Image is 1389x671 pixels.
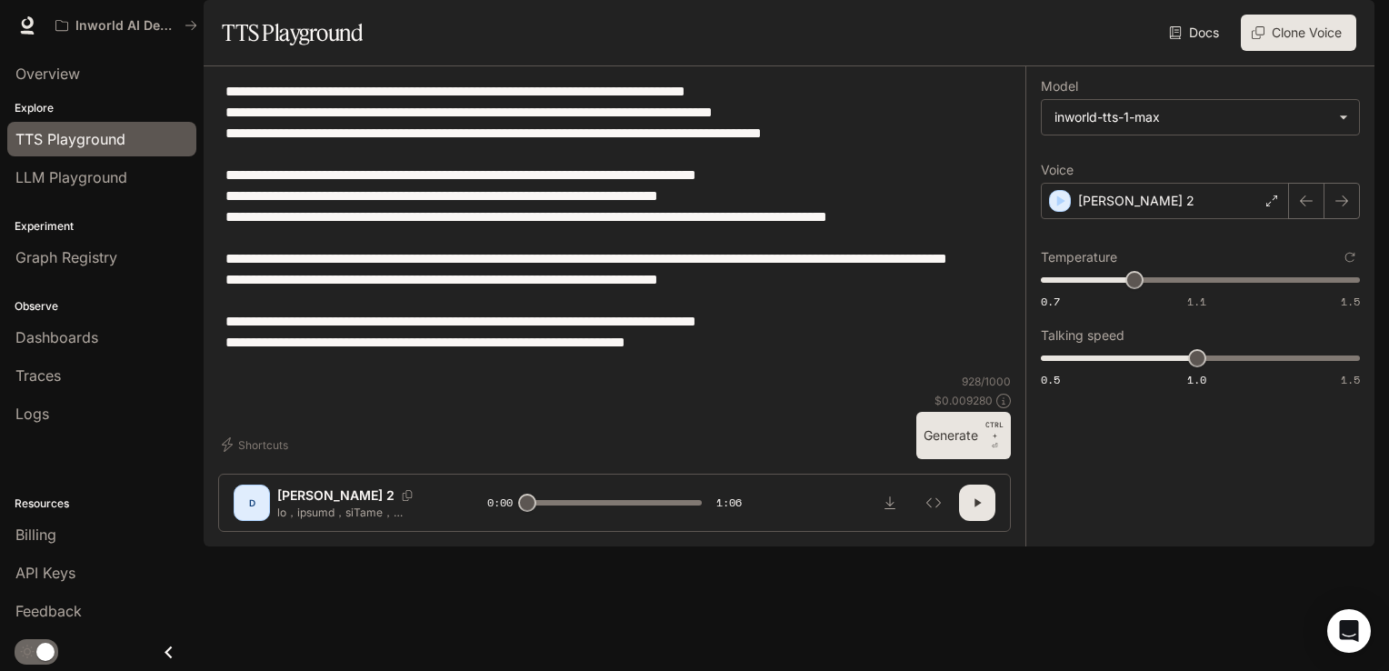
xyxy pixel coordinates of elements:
[985,419,1004,452] p: ⏎
[277,505,444,520] p: lo，ipsumd，siTame，consectetura。 elitseddoeiusm，temporincididun。 utlaboreetdoloremagn，aliquaenimadm...
[915,485,952,521] button: Inspect
[872,485,908,521] button: Download audio
[1187,294,1206,309] span: 1.1
[222,15,363,51] h1: TTS Playground
[395,490,420,501] button: Copy Voice ID
[716,494,742,512] span: 1:06
[1054,108,1330,126] div: inworld-tts-1-max
[916,412,1011,459] button: GenerateCTRL +⏎
[1078,192,1194,210] p: [PERSON_NAME] 2
[237,488,266,517] div: D
[1341,372,1360,387] span: 1.5
[1327,609,1371,653] div: Open Intercom Messenger
[47,7,205,44] button: All workspaces
[277,486,395,505] p: [PERSON_NAME] 2
[487,494,513,512] span: 0:00
[218,430,295,459] button: Shortcuts
[75,18,177,34] p: Inworld AI Demos
[985,419,1004,441] p: CTRL +
[1340,247,1360,267] button: Reset to default
[1241,15,1356,51] button: Clone Voice
[1041,294,1060,309] span: 0.7
[1041,329,1124,342] p: Talking speed
[1042,100,1359,135] div: inworld-tts-1-max
[1041,80,1078,93] p: Model
[1041,251,1117,264] p: Temperature
[1341,294,1360,309] span: 1.5
[1187,372,1206,387] span: 1.0
[1041,164,1074,176] p: Voice
[1165,15,1226,51] a: Docs
[1041,372,1060,387] span: 0.5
